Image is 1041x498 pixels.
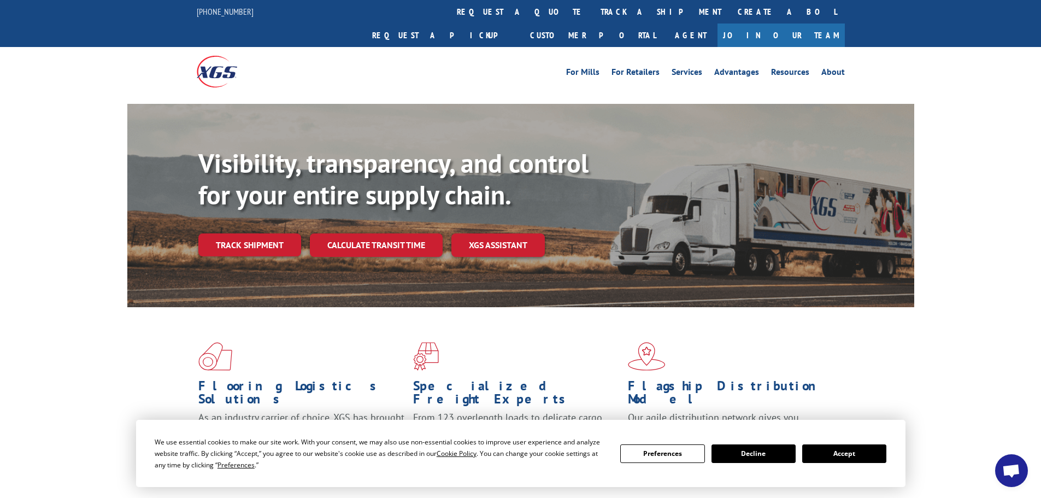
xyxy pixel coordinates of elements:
[714,68,759,80] a: Advantages
[198,379,405,411] h1: Flooring Logistics Solutions
[413,379,620,411] h1: Specialized Freight Experts
[771,68,809,80] a: Resources
[620,444,704,463] button: Preferences
[821,68,845,80] a: About
[364,24,522,47] a: Request a pickup
[437,449,477,458] span: Cookie Policy
[217,460,255,470] span: Preferences
[198,342,232,371] img: xgs-icon-total-supply-chain-intelligence-red
[155,436,607,471] div: We use essential cookies to make our site work. With your consent, we may also use non-essential ...
[664,24,717,47] a: Agent
[628,379,834,411] h1: Flagship Distribution Model
[711,444,796,463] button: Decline
[198,411,404,450] span: As an industry carrier of choice, XGS has brought innovation and dedication to flooring logistics...
[522,24,664,47] a: Customer Portal
[628,342,666,371] img: xgs-icon-flagship-distribution-model-red
[451,233,545,257] a: XGS ASSISTANT
[413,411,620,460] p: From 123 overlength loads to delicate cargo, our experienced staff knows the best way to move you...
[136,420,905,487] div: Cookie Consent Prompt
[628,411,829,437] span: Our agile distribution network gives you nationwide inventory management on demand.
[198,146,589,212] b: Visibility, transparency, and control for your entire supply chain.
[995,454,1028,487] a: Open chat
[672,68,702,80] a: Services
[413,342,439,371] img: xgs-icon-focused-on-flooring-red
[197,6,254,17] a: [PHONE_NUMBER]
[198,233,301,256] a: Track shipment
[310,233,443,257] a: Calculate transit time
[611,68,660,80] a: For Retailers
[802,444,886,463] button: Accept
[717,24,845,47] a: Join Our Team
[566,68,599,80] a: For Mills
